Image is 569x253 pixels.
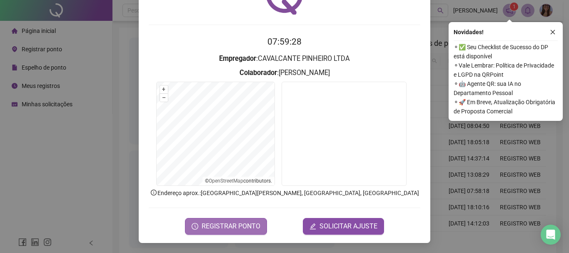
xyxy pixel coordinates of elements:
span: clock-circle [192,223,198,230]
div: Open Intercom Messenger [541,225,561,245]
span: SOLICITAR AJUSTE [319,221,377,231]
span: info-circle [150,189,157,196]
span: Novidades ! [454,28,484,37]
button: + [160,85,168,93]
span: REGISTRAR PONTO [202,221,260,231]
h3: : [PERSON_NAME] [149,68,420,78]
strong: Empregador [219,55,256,63]
span: ⚬ 🤖 Agente QR: sua IA no Departamento Pessoal [454,79,558,98]
span: ⚬ ✅ Seu Checklist de Sucesso do DP está disponível [454,43,558,61]
strong: Colaborador [240,69,277,77]
span: ⚬ Vale Lembrar: Política de Privacidade e LGPD na QRPoint [454,61,558,79]
h3: : CAVALCANTE PINHEIRO LTDA [149,53,420,64]
button: editSOLICITAR AJUSTE [303,218,384,235]
a: OpenStreetMap [209,178,243,184]
button: – [160,94,168,102]
span: ⚬ 🚀 Em Breve, Atualização Obrigatória de Proposta Comercial [454,98,558,116]
li: © contributors. [205,178,272,184]
span: close [550,29,556,35]
span: edit [309,223,316,230]
button: REGISTRAR PONTO [185,218,267,235]
time: 07:59:28 [267,37,302,47]
p: Endereço aprox. : [GEOGRAPHIC_DATA][PERSON_NAME], [GEOGRAPHIC_DATA], [GEOGRAPHIC_DATA] [149,188,420,198]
